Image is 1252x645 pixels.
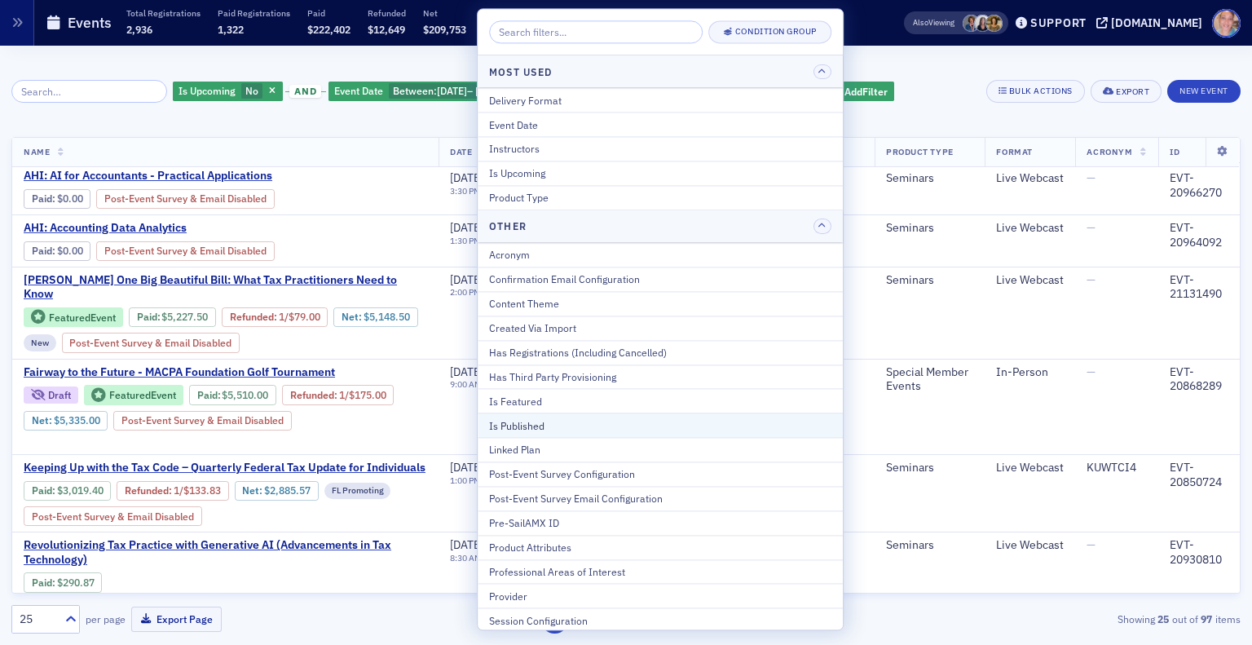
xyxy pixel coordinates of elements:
h1: Events [68,13,112,33]
div: Live Webcast [996,461,1064,475]
div: Post-Event Survey [96,241,275,261]
a: Paid [32,484,52,497]
span: : [137,311,162,323]
span: 1,322 [218,23,244,36]
a: AHI: Accounting Data Analytics [24,221,413,236]
div: Post-Event Survey [96,189,275,209]
button: Has Third Party Provisioning [478,364,843,389]
button: Bulk Actions [986,80,1085,103]
span: : [32,245,57,257]
button: Product Attributes [478,535,843,559]
div: Post-Event Survey [62,333,240,352]
div: EVT-20964092 [1170,221,1228,250]
div: EVT-20850724 [1170,461,1228,489]
a: Fairway to the Future - MACPA Foundation Golf Tournament [24,365,427,380]
p: Paid [307,7,350,19]
div: Also [913,17,928,28]
span: : [230,311,279,323]
div: Delivery Format [489,93,831,108]
a: Paid [197,389,218,401]
div: Live Webcast [996,172,1064,187]
span: 2,936 [126,23,152,36]
time: 8:30 AM [450,552,482,563]
div: Refunded: 51 - $551000 [282,385,394,404]
span: ID [1170,146,1179,157]
div: Content Theme [489,297,831,311]
div: Paid: 8 - $29087 [24,572,102,592]
span: AHI: AI for Accountants - Practical Applications [24,169,298,183]
span: Viewing [913,17,954,29]
time: 1:00 PM [450,475,481,486]
div: Paid: 69 - $522750 [129,307,216,327]
div: Event Date [489,117,831,132]
button: Is Published [478,413,843,438]
div: Acronym [489,248,831,263]
span: $0.00 [57,245,83,257]
div: Provider [489,589,831,603]
div: Draft [24,387,78,404]
div: Instructors [489,142,831,157]
div: – [450,287,517,298]
span: [DATE] [450,171,483,186]
span: : [32,577,57,589]
span: No [245,84,258,97]
span: and [289,85,321,98]
button: Instructors [478,137,843,161]
button: Post-Event Survey Email Configuration [478,486,843,510]
span: $0.00 [57,192,83,205]
span: Name [24,146,50,157]
a: Refunded [290,389,334,401]
time: 2:00 PM [450,286,481,298]
button: Is Featured [478,389,843,413]
div: Paid: 0 - $0 [24,189,90,209]
div: KUWTCI4 [1087,461,1147,475]
div: EVT-20966270 [1170,172,1228,201]
span: $12,649 [368,23,405,36]
div: Post-Event Survey [113,411,292,431]
label: per page [86,612,126,626]
div: Featured Event [24,307,123,328]
div: – [450,236,517,246]
div: Refunded: 24 - $301940 [117,481,228,501]
span: Product Type [886,146,953,157]
div: Featured Event [84,385,183,405]
div: EVT-20930810 [1170,538,1228,567]
span: : [32,484,57,497]
div: Live Webcast [996,221,1064,236]
div: Refunded: 69 - $522750 [222,307,328,327]
button: Provider [478,584,843,608]
a: Paid [32,245,52,257]
span: : [197,389,223,401]
span: Don Farmer’s One Big Beautiful Bill: What Tax Practitioners Need to Know [24,273,427,302]
a: Keeping Up with the Tax Code – Quarterly Federal Tax Update for Individuals [24,461,427,475]
span: AHI: Accounting Data Analytics [24,221,298,236]
span: Date [450,146,472,157]
span: $3,019.40 [57,484,104,497]
div: Live Webcast [996,273,1064,288]
a: Paid [137,311,157,323]
p: Net [423,7,466,19]
a: New Event [1167,82,1241,97]
div: Has Third Party Provisioning [489,369,831,384]
button: Professional Areas of Interest [478,559,843,584]
button: Is Upcoming [478,161,843,185]
span: Event Date [334,84,383,97]
button: Product Type [478,185,843,210]
span: : [125,484,174,497]
p: Total Registrations [126,7,201,19]
span: Kelly Brown [974,15,991,32]
div: Featured Event [49,313,116,322]
span: Chris Dougherty [963,15,980,32]
span: — [1087,272,1095,287]
div: Condition Group [735,28,817,37]
div: Paid: 0 - $0 [24,241,90,261]
div: Post-Event Survey [24,506,202,526]
button: Has Registrations (Including Cancelled) [478,340,843,364]
span: Keeping Up with the Tax Code – Quarterly Federal Tax Update for Individuals [24,461,425,475]
span: $5,227.50 [161,311,208,323]
span: — [1087,364,1095,379]
div: 25 [20,611,55,628]
h4: Other [489,219,527,234]
strong: 25 [1155,612,1172,626]
strong: 97 [1198,612,1215,626]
